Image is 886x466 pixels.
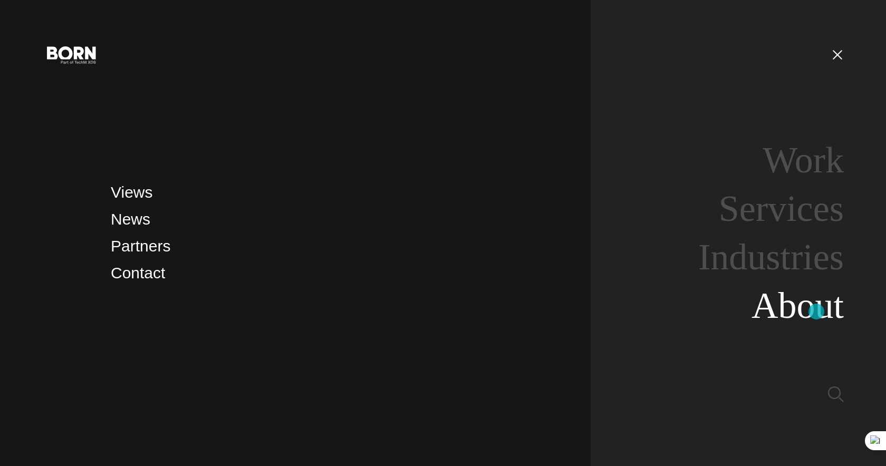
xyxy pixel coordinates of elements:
[111,264,165,281] a: Contact
[825,43,850,65] button: Open
[828,386,844,402] img: Search
[111,237,170,255] a: Partners
[111,210,150,228] a: News
[111,183,152,201] a: Views
[698,237,844,277] a: Industries
[763,140,844,180] a: Work
[719,188,844,229] a: Services
[752,285,844,326] a: About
